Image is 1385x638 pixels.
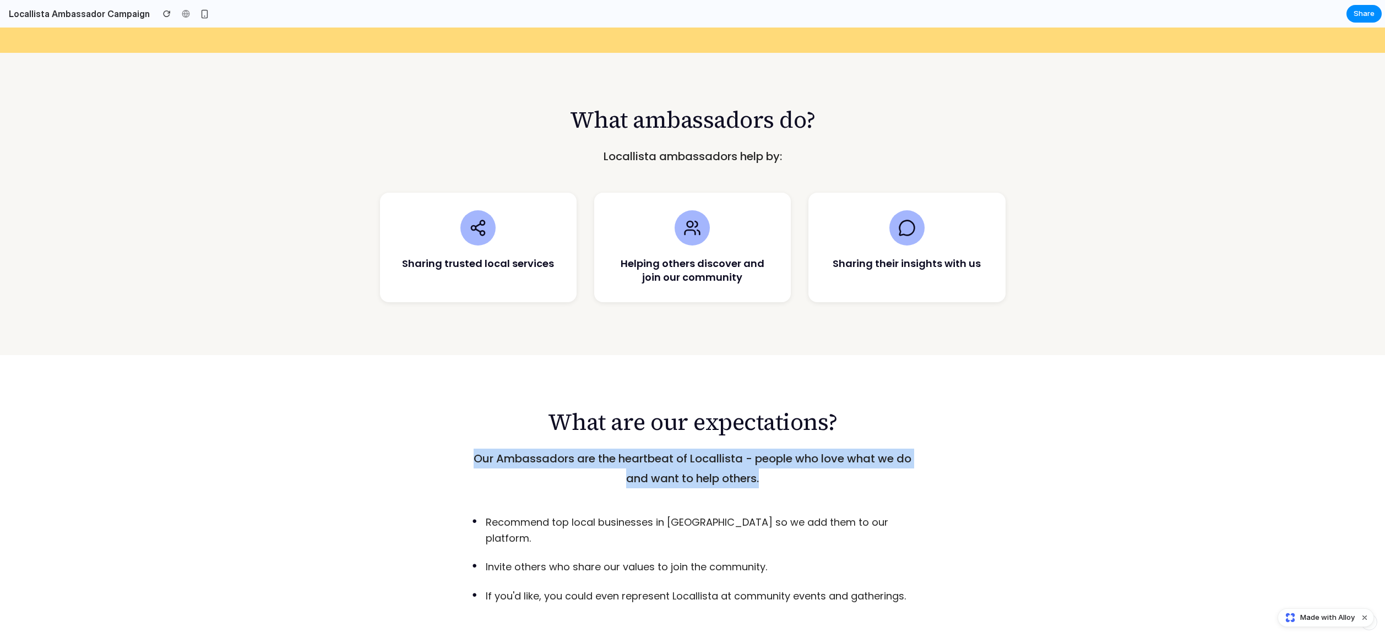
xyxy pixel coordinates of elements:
div: • [472,561,477,577]
h3: Sharing their insights with us [826,229,987,243]
button: Share [1346,5,1382,23]
h3: Helping others discover and join our community [612,229,773,257]
h2: What are our expectations? [463,380,923,408]
button: Dismiss watermark [1358,611,1371,624]
p: Locallista ambassadors help by: [380,119,1006,139]
p: Our Ambassadors are the heartbeat of Locallista - people who love what we do and want to help oth... [463,421,923,461]
p: If you'd like, you could even represent Locallista at community events and gatherings. [486,561,906,577]
span: Share [1354,8,1375,19]
p: Invite others who share our values to join the community. [486,532,767,548]
p: Recommend top local businesses in [GEOGRAPHIC_DATA] so we add them to our platform. [486,487,913,519]
div: • [472,487,477,519]
h2: What ambassadors do? [380,78,1006,106]
h3: Sharing trusted local services [398,229,559,243]
div: • [472,532,477,548]
h2: Locallista Ambassador Campaign [4,7,150,20]
a: Made with Alloy [1278,612,1356,623]
span: Made with Alloy [1300,612,1355,623]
